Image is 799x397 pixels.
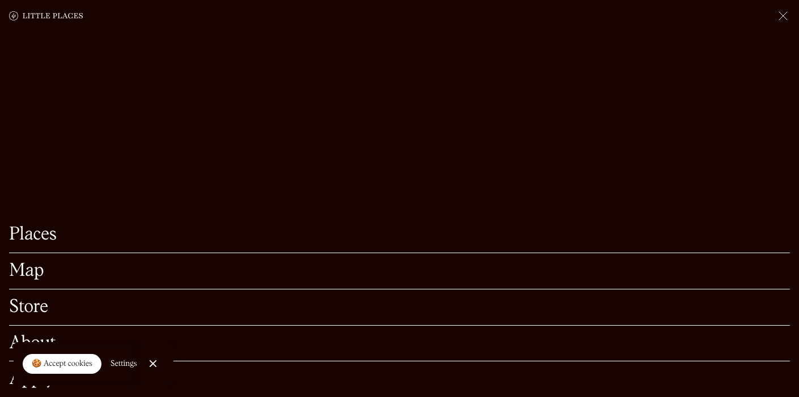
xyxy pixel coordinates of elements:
div: Settings [110,360,137,368]
a: Store [9,298,790,316]
a: Map [9,262,790,280]
a: Apply [9,370,790,388]
a: Places [9,226,790,244]
a: Settings [110,351,137,377]
div: 🍪 Accept cookies [32,358,92,370]
a: Close Cookie Popup [142,352,164,375]
a: About [9,335,790,352]
a: 🍪 Accept cookies [23,354,101,374]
